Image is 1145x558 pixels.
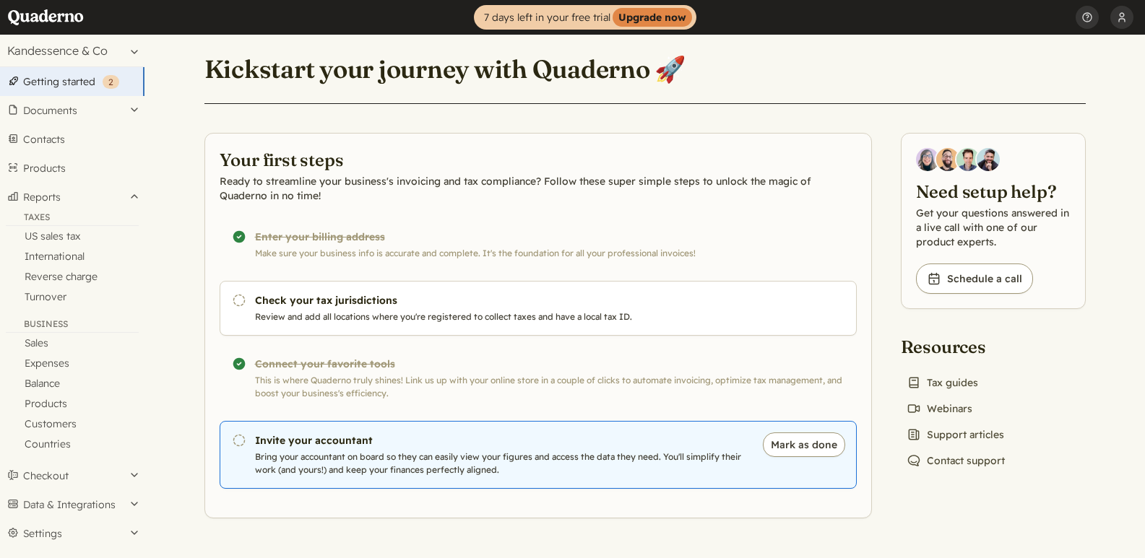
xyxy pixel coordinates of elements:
h3: Invite your accountant [255,433,748,448]
p: Ready to streamline your business's invoicing and tax compliance? Follow these super simple steps... [220,174,857,203]
button: Mark as done [763,432,845,457]
a: Webinars [901,398,978,419]
h3: Check your tax jurisdictions [255,293,748,308]
img: Jairo Fumero, Account Executive at Quaderno [936,148,959,171]
span: 2 [108,77,113,87]
p: Get your questions answered in a live call with one of our product experts. [916,206,1071,249]
div: Taxes [6,212,139,226]
img: Javier Rubio, DevRel at Quaderno [977,148,1000,171]
a: 7 days left in your free trialUpgrade now [474,5,696,30]
a: Invite your accountant Bring your accountant on board so they can easily view your figures and ac... [220,421,857,489]
img: Ivo Oltmans, Business Developer at Quaderno [956,148,980,171]
h2: Need setup help? [916,180,1071,203]
div: Business [6,318,139,333]
a: Support articles [901,424,1010,445]
a: Check your tax jurisdictions Review and add all locations where you're registered to collect taxe... [220,281,857,336]
h1: Kickstart your journey with Quaderno 🚀 [204,53,686,85]
a: Schedule a call [916,263,1033,294]
img: Diana Carrasco, Account Executive at Quaderno [916,148,939,171]
a: Contact support [901,450,1011,471]
h2: Resources [901,335,1011,358]
h2: Your first steps [220,148,857,171]
p: Review and add all locations where you're registered to collect taxes and have a local tax ID. [255,310,748,323]
a: Tax guides [901,372,984,393]
strong: Upgrade now [613,8,692,27]
p: Bring your accountant on board so they can easily view your figures and access the data they need... [255,450,748,476]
